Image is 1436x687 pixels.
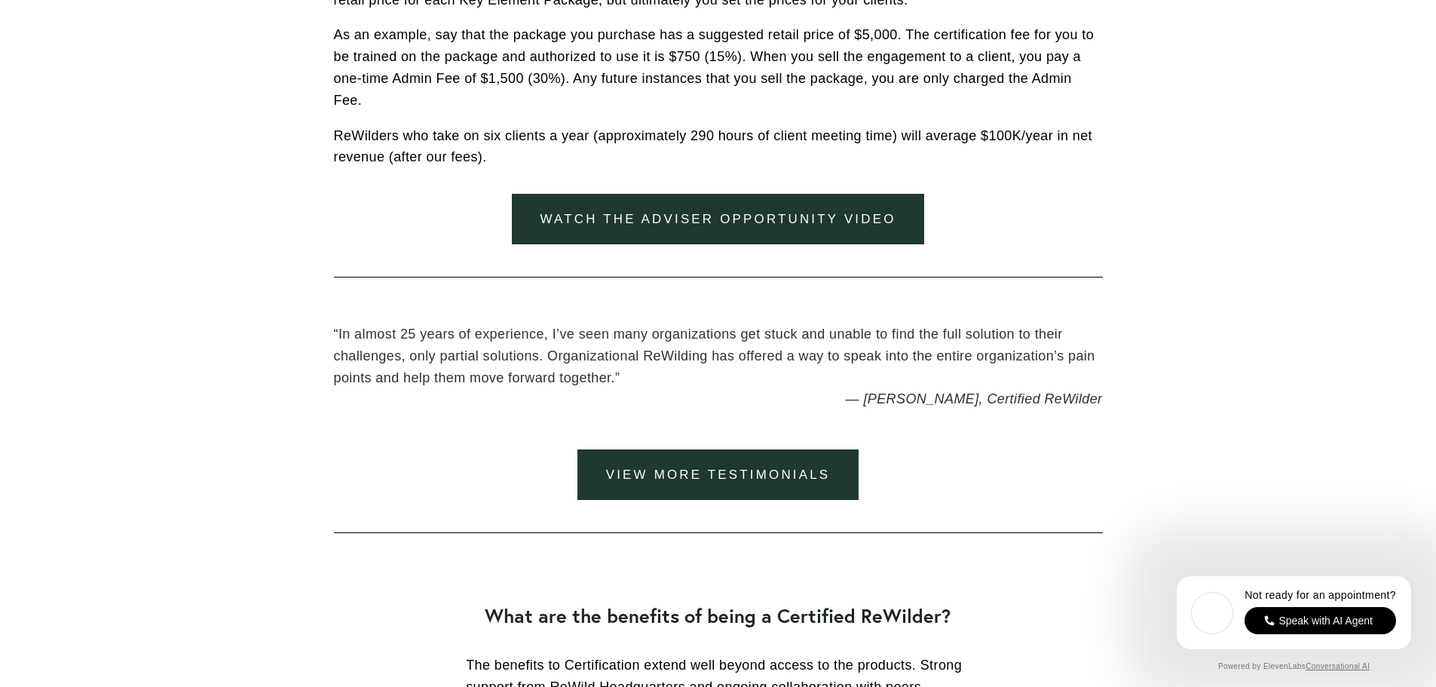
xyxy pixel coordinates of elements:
span: ” [615,370,620,385]
p: As an example, say that the package you purchase has a suggested retail price of $5,000. The cert... [334,24,1103,111]
figcaption: — [PERSON_NAME], Certified ReWilder [334,388,1103,410]
blockquote: In almost 25 years of experience, I’ve seen many organizations get stuck and unable to find the f... [334,324,1103,388]
a: watch the adviser opportunity video [512,194,925,244]
span: “ [334,327,338,342]
a: view more testimonials [577,449,859,500]
p: ReWilders who take on six clients a year (approximately 290 hours of client meeting time) will av... [334,125,1103,169]
strong: What are the benefits of being a Certified ReWilder? [485,603,951,628]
